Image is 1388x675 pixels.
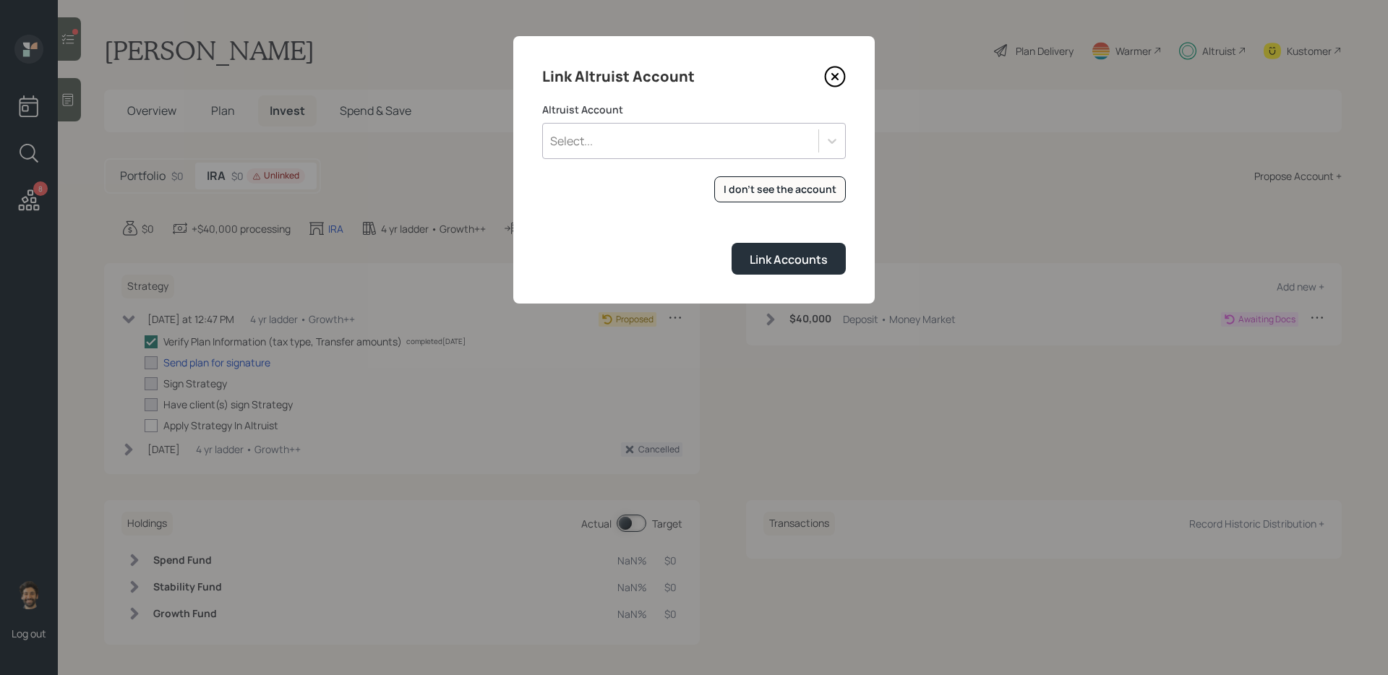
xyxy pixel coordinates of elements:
div: I don't see the account [724,182,836,197]
button: I don't see the account [714,176,846,203]
div: Link Accounts [750,251,828,267]
h4: Link Altruist Account [542,65,695,88]
div: Select... [550,133,593,149]
label: Altruist Account [542,103,846,117]
button: Link Accounts [732,243,846,274]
